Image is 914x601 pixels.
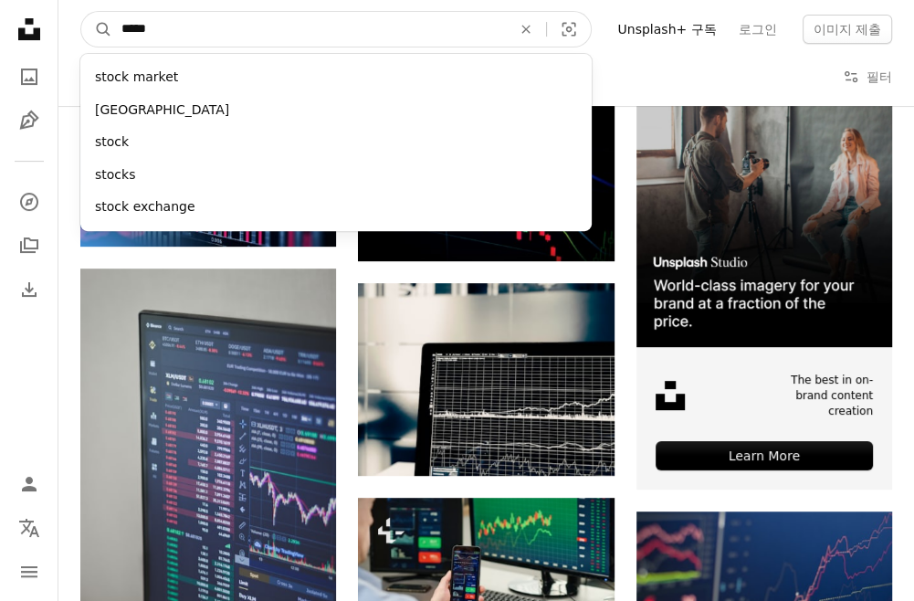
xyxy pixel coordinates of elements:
button: 언어 [11,510,47,546]
a: 다운로드 내역 [11,271,47,308]
div: [GEOGRAPHIC_DATA] [80,94,592,127]
a: 평면 화면 모니터를 켰습니다. [358,371,614,387]
button: 메뉴 [11,554,47,590]
a: 블랙 평면 스크린 컴퓨터 모니터 [80,468,336,484]
button: 시각적 검색 [547,12,591,47]
a: Unsplash+ 구독 [606,15,727,44]
form: 사이트 전체에서 이미지 찾기 [80,11,592,47]
div: stock exchange [80,191,592,224]
a: 사진 [11,58,47,95]
div: stock [80,126,592,159]
div: Learn More [656,441,873,470]
img: file-1715651741414-859baba4300dimage [636,90,892,346]
a: 스마트폰으로 통화의 차트와 그래프를 보는 주식 거래 업계에서 일하는 투자 전문가 [358,575,614,591]
a: The best in on-brand content creationLearn More [636,90,892,490]
span: The best in on-brand content creation [787,373,873,418]
a: 로그인 [728,15,788,44]
div: stock market [80,61,592,94]
img: file-1631678316303-ed18b8b5cb9cimage [656,381,685,410]
button: 삭제 [506,12,546,47]
button: 필터 [843,47,892,106]
button: 이미지 제출 [803,15,892,44]
a: 로그인 / 가입 [11,466,47,502]
a: 컬렉션 [11,227,47,264]
a: 일러스트 [11,102,47,139]
div: stocks [80,159,592,192]
button: Unsplash 검색 [81,12,112,47]
img: 평면 화면 모니터를 켰습니다. [358,283,614,475]
a: 탐색 [11,184,47,220]
a: 홈 — Unsplash [11,11,47,51]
